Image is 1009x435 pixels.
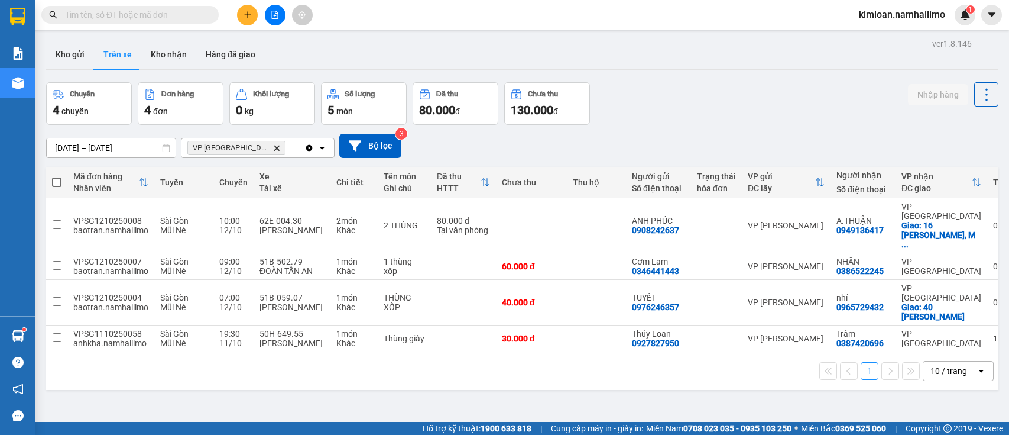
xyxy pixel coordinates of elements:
div: baotran.namhailimo [73,266,148,276]
th: Toggle SortBy [742,167,830,198]
svg: Delete [273,144,280,152]
div: 80.000 đ [437,216,490,225]
div: VPSG1110250058 [73,329,148,339]
div: VP [PERSON_NAME] [748,221,825,230]
div: Chưa thu [502,178,561,187]
div: Xe [259,172,325,181]
div: TUYẾT [632,293,685,302]
svg: open [317,143,327,153]
span: món [336,107,353,116]
div: VP [PERSON_NAME] [748,334,825,343]
div: 51B-502.79 [259,257,325,266]
div: Khác [336,266,372,276]
span: caret-down [987,9,997,20]
button: Trên xe [94,40,141,69]
div: hóa đơn [697,183,736,193]
div: Đã thu [437,172,481,181]
div: [PERSON_NAME] [259,339,325,348]
div: VP [GEOGRAPHIC_DATA] [901,257,981,276]
div: Trâm [836,329,890,339]
div: Khác [336,225,372,235]
button: Chưa thu130.000đ [504,82,590,125]
span: aim [298,11,306,19]
span: 4 [53,103,59,117]
div: 12/10 [219,225,248,235]
sup: 1 [22,328,26,331]
div: Tên món [384,172,425,181]
div: VPSG1210250004 [73,293,148,302]
div: 2 THÙNG [384,221,425,230]
th: Toggle SortBy [67,167,154,198]
div: Tại văn phòng [437,225,490,235]
div: ĐC giao [901,183,972,193]
div: Đơn hàng [161,90,194,98]
span: 4 [144,103,151,117]
div: Giao: 16 HUYNH THUC KHANG, MUI NE [901,221,981,249]
div: 19:30 [219,329,248,339]
sup: 1 [966,5,975,14]
span: message [12,410,24,421]
div: 30.000 đ [502,334,561,343]
div: Khác [336,302,372,312]
div: Số điện thoại [632,183,685,193]
button: Bộ lọc [339,134,401,158]
div: 1 món [336,257,372,266]
div: 0949136417 [836,225,884,235]
span: VP chợ Mũi Né, close by backspace [187,141,285,155]
button: Kho nhận [141,40,196,69]
div: Nhân viên [73,183,139,193]
div: [PERSON_NAME] [259,225,325,235]
span: | [895,422,897,435]
input: Select a date range. [47,138,176,157]
svg: Clear all [304,143,314,153]
div: Thu hộ [573,178,620,187]
span: 130.000 [511,103,553,117]
div: 62E-004.30 [259,216,325,225]
div: ĐOÀN TẤN AN [259,266,325,276]
span: 80.000 [419,103,455,117]
img: warehouse-icon [12,330,24,342]
svg: open [976,366,986,376]
div: Tuyến [160,178,207,187]
div: Thúy Loan [632,329,685,339]
sup: 3 [395,128,407,140]
div: 10:00 [219,216,248,225]
div: 0387420696 [836,339,884,348]
div: 2 món [336,216,372,225]
th: Toggle SortBy [431,167,496,198]
img: logo-vxr [10,8,25,25]
button: Đơn hàng4đơn [138,82,223,125]
div: 51B-059.07 [259,293,325,302]
input: Selected VP chợ Mũi Né. [288,142,289,154]
div: Cơm Lam [632,257,685,266]
span: Sài Gòn - Mũi Né [160,293,193,312]
span: kg [245,107,254,116]
div: Chưa thu [528,90,558,98]
button: file-add [265,5,285,25]
span: 1 [968,5,972,14]
div: Giao: 40 NGUYỄN MINH CHÂU [901,302,981,321]
span: Cung cấp máy in - giấy in: [551,422,643,435]
span: Hỗ trợ kỹ thuật: [423,422,531,435]
span: question-circle [12,357,24,368]
div: Trạng thái [697,172,736,181]
button: Hàng đã giao [196,40,265,69]
button: Đã thu80.000đ [413,82,498,125]
img: icon-new-feature [960,9,971,20]
div: ver 1.8.146 [932,37,972,50]
div: Đã thu [436,90,458,98]
div: VP [PERSON_NAME] [748,262,825,271]
div: nhí [836,293,890,302]
div: 0976246357 [632,302,679,312]
div: Tài xế [259,183,325,193]
div: 09:00 [219,257,248,266]
div: ĐC lấy [748,183,815,193]
div: ANH PHÚC [632,216,685,225]
div: 50H-649.55 [259,329,325,339]
div: 0908242637 [632,225,679,235]
div: 0965729432 [836,302,884,312]
span: copyright [943,424,952,433]
span: đơn [153,107,168,116]
div: VP [GEOGRAPHIC_DATA] [901,329,981,348]
div: HTTT [437,183,481,193]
